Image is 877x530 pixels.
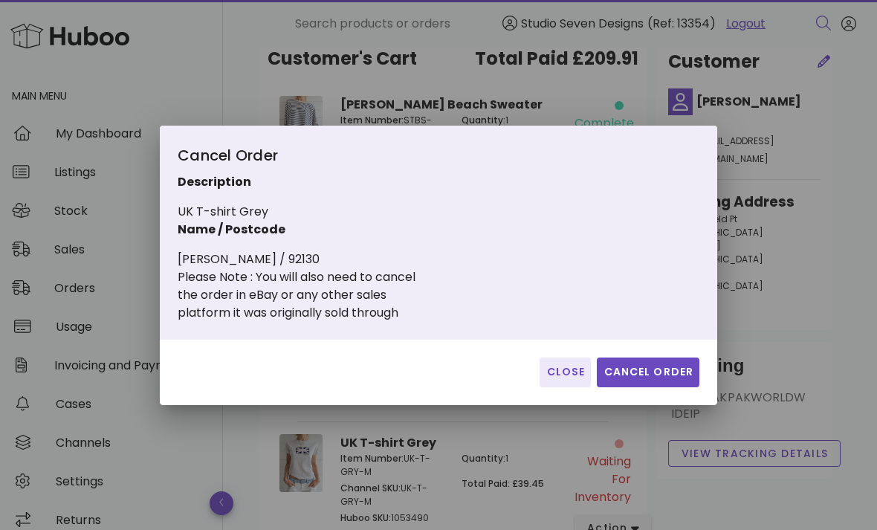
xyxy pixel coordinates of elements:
button: Cancel Order [597,358,699,387]
button: Close [540,358,591,387]
p: Description [178,173,511,191]
p: Name / Postcode [178,221,511,239]
div: Cancel Order [178,143,511,173]
span: Close [546,364,585,380]
div: UK T-shirt Grey [PERSON_NAME] / 92130 [178,143,511,322]
div: Please Note : You will also need to cancel the order in eBay or any other sales platform it was o... [178,268,511,322]
span: Cancel Order [603,364,693,380]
